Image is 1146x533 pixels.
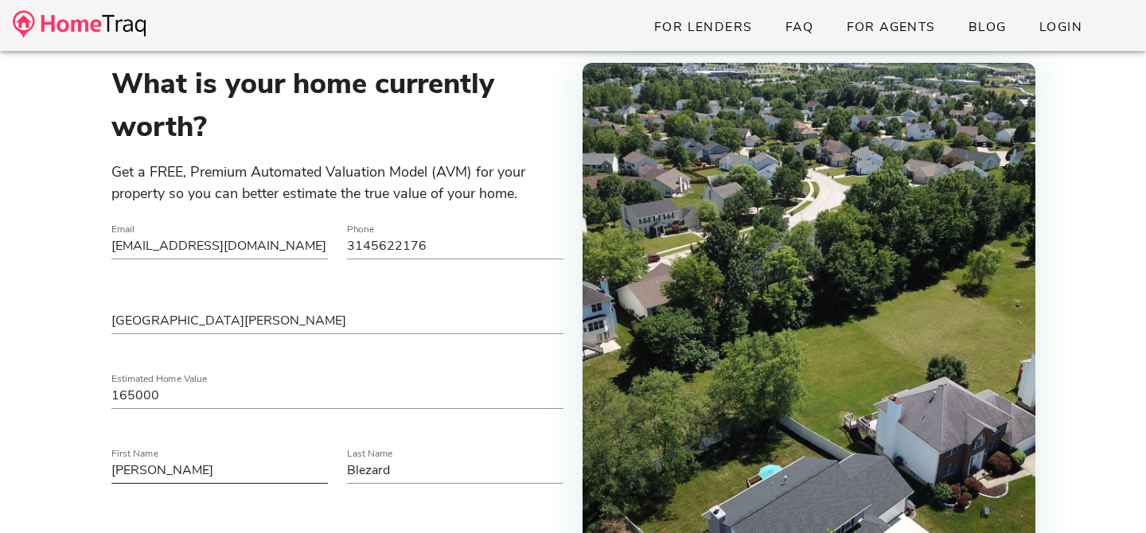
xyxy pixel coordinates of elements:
[111,448,158,460] label: First Name
[111,224,134,235] label: Email
[832,13,948,41] a: For Agents
[1066,457,1146,533] iframe: Chat Widget
[111,308,564,333] input: Property Address, City & Zip Code*
[785,18,814,36] span: FAQ
[653,18,753,36] span: For Lenders
[968,18,1007,36] span: Blog
[111,373,207,385] label: Estimated Home Value
[772,13,827,41] a: FAQ
[13,10,146,38] img: desktop-logo.34a1112.png
[111,63,564,149] h1: What is your home currently worth?
[845,18,935,36] span: For Agents
[955,13,1019,41] a: Blog
[1026,13,1095,41] a: Login
[641,13,766,41] a: For Lenders
[347,224,374,235] label: Phone
[1039,18,1082,36] span: Login
[111,149,564,208] p: Get a FREE, Premium Automated Valuation Model (AVM) for your property so you can better estimate ...
[347,448,392,460] label: Last Name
